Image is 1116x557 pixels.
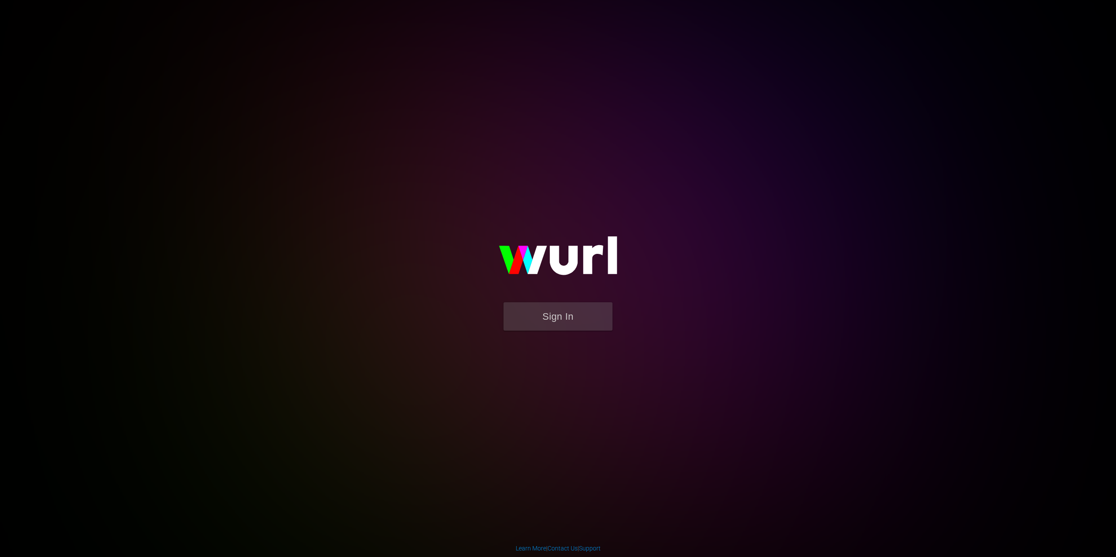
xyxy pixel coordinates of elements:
a: Learn More [516,545,546,552]
img: wurl-logo-on-black-223613ac3d8ba8fe6dc639794a292ebdb59501304c7dfd60c99c58986ef67473.svg [471,218,645,302]
a: Contact Us [548,545,578,552]
a: Support [579,545,601,552]
button: Sign In [504,302,612,331]
div: | | [516,544,601,553]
